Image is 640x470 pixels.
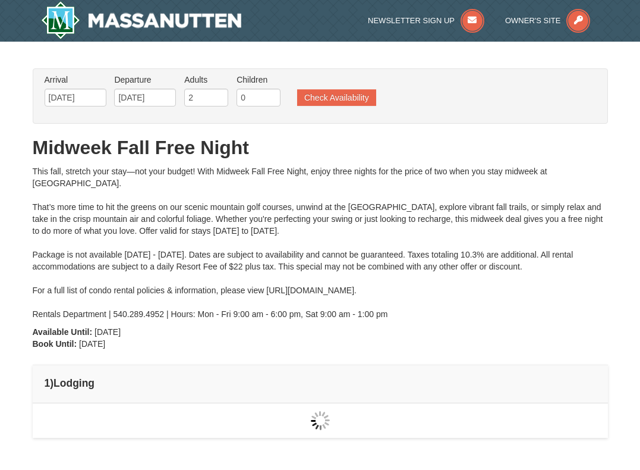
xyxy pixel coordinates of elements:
label: Children [237,74,280,86]
h4: 1 Lodging [45,377,596,389]
img: Massanutten Resort Logo [41,1,242,39]
button: Check Availability [297,89,376,106]
label: Arrival [45,74,106,86]
span: [DATE] [94,327,121,337]
strong: Book Until: [33,339,77,349]
span: Owner's Site [505,16,561,25]
span: Newsletter Sign Up [368,16,455,25]
strong: Available Until: [33,327,93,337]
span: [DATE] [79,339,105,349]
span: ) [50,377,53,389]
div: This fall, stretch your stay—not your budget! With Midweek Fall Free Night, enjoy three nights fo... [33,165,608,320]
label: Adults [184,74,228,86]
a: Owner's Site [505,16,591,25]
a: Newsletter Sign Up [368,16,484,25]
label: Departure [114,74,176,86]
img: wait gif [311,411,330,430]
a: Massanutten Resort [41,1,242,39]
h1: Midweek Fall Free Night [33,136,608,159]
